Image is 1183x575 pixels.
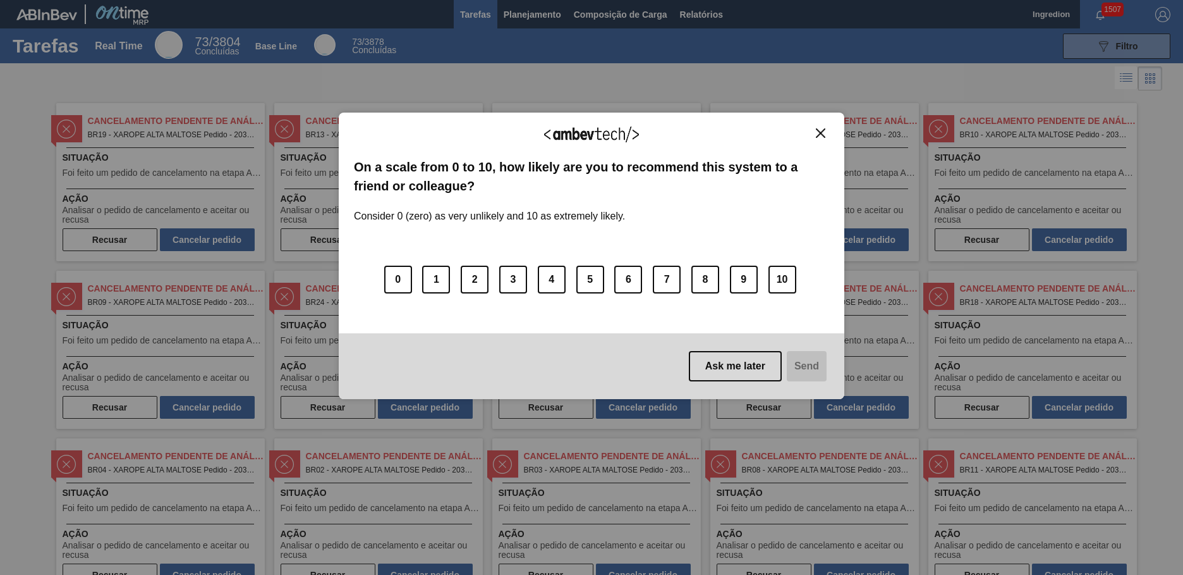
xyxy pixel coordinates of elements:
[653,266,681,294] button: 7
[354,158,829,196] label: On a scale from 0 to 10, how likely are you to recommend this system to a friend or colleague?
[499,266,527,294] button: 3
[576,266,604,294] button: 5
[816,128,825,138] img: Close
[422,266,450,294] button: 1
[691,266,719,294] button: 8
[538,266,566,294] button: 4
[544,127,639,142] img: Logo Ambevtech
[768,266,796,294] button: 10
[384,266,412,294] button: 0
[461,266,488,294] button: 2
[354,195,625,222] label: Consider 0 (zero) as very unlikely and 10 as extremely likely.
[730,266,758,294] button: 9
[812,128,829,139] button: Close
[614,266,642,294] button: 6
[689,351,782,381] button: Ask me later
